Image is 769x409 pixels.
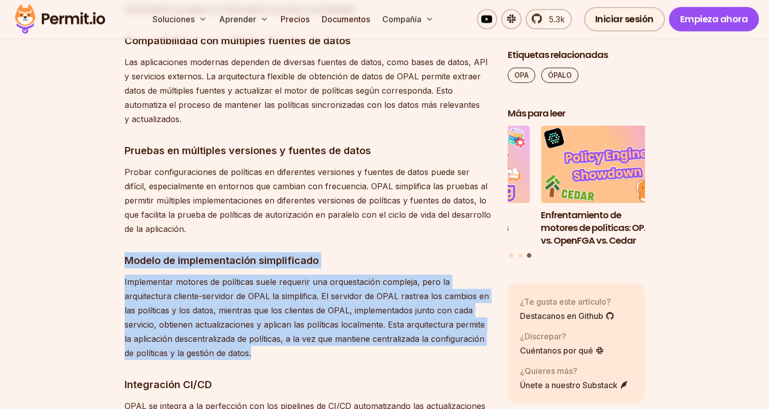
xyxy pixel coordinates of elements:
[10,2,110,37] img: Logotipo del permiso
[518,253,522,257] button: Ir a la diapositiva 2
[508,126,645,259] div: Publicaciones
[680,13,748,25] font: Empieza ahora
[393,126,530,203] img: Implementación de permisos de base de datos
[281,14,310,24] font: Precios
[125,57,488,124] font: Las aplicaciones modernas dependen de diversas fuentes de datos, como bases de datos, API y servi...
[148,9,211,30] button: Soluciones
[125,277,489,358] font: Implementar motores de políticas suele requerir una orquestación compleja, pero la arquitectura c...
[520,331,566,341] font: ¿Discrepar?
[541,209,650,247] font: Enfrentamiento de motores de políticas: OPA vs. OpenFGA vs. Cedar
[382,14,421,24] font: Compañía
[125,167,491,234] font: Probar configuraciones de políticas en diferentes versiones y fuentes de datos puede ser difícil,...
[509,253,513,257] button: Ir a la diapositiva 1
[520,297,611,307] font: ¿Te gusta este artículo?
[318,9,374,30] a: Documentos
[520,379,629,391] a: Únete a nuestro Substack
[393,209,508,234] font: Implementación de permisos de base de datos
[541,126,678,247] a: Enfrentamiento de motores de políticas: OPA vs. OpenFGA vs. CedarEnfrentamiento de motores de pol...
[548,71,572,79] font: ÓPALO
[219,14,256,24] font: Aprender
[125,35,351,47] font: Compatibilidad con múltiples fuentes de datos
[508,107,565,120] font: Más para leer
[125,378,212,391] font: Integración CI/CD
[595,13,654,25] font: Iniciar sesión
[215,9,272,30] button: Aprender
[276,9,314,30] a: Precios
[541,126,678,247] li: 3 de 3
[508,48,608,61] font: Etiquetas relacionadas
[514,71,529,79] font: OPA
[152,14,195,24] font: Soluciones
[393,126,530,247] li: 2 de 3
[125,144,371,157] font: Pruebas en múltiples versiones y fuentes de datos
[584,7,665,32] a: Iniciar sesión
[541,68,578,83] a: ÓPALO
[322,14,370,24] font: Documentos
[520,310,614,322] a: Destacanos en Github
[541,126,678,203] img: Enfrentamiento de motores de políticas: OPA vs. OpenFGA vs. Cedar
[520,366,577,376] font: ¿Quieres más?
[526,9,572,30] a: 5.3k
[125,254,319,267] font: Modelo de implementación simplificado
[669,7,759,32] a: Empieza ahora
[527,253,532,258] button: Ir a la diapositiva 3
[508,68,535,83] a: OPA
[378,9,438,30] button: Compañía
[549,14,565,24] font: 5.3k
[520,344,604,357] a: Cuéntanos por qué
